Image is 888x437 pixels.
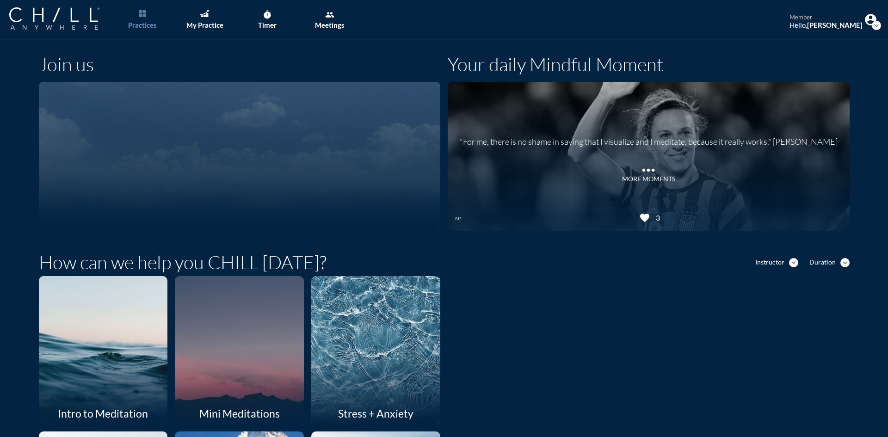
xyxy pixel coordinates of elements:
div: Hello, [789,21,863,29]
h1: Join us [39,53,94,75]
div: 3 [653,213,660,222]
i: more_horiz [639,161,658,175]
div: MORE MOMENTS [622,175,675,183]
div: Intro to Meditation [39,403,168,424]
img: Profile icon [865,14,876,25]
i: timer [263,10,272,19]
h1: How can we help you CHILL [DATE]? [39,251,327,273]
img: Graph [200,10,209,17]
i: group [325,10,334,19]
div: Duration [809,259,836,266]
div: "For me, there is no shame in saying that I visualize and I meditate, because it really works." [... [460,130,838,147]
i: expand_more [789,258,798,267]
div: AP [455,215,461,221]
h1: Your daily Mindful Moment [448,53,663,75]
img: List [139,10,146,17]
i: expand_more [840,258,850,267]
img: Company Logo [9,7,99,30]
div: Practices [128,21,157,29]
div: Instructor [755,259,784,266]
div: Stress + Anxiety [311,403,440,424]
a: Company Logo [9,7,118,31]
div: Meetings [315,21,345,29]
div: Timer [258,21,277,29]
strong: [PERSON_NAME] [807,21,863,29]
i: expand_more [872,21,881,30]
i: favorite [639,212,650,223]
div: My Practice [186,21,223,29]
div: member [789,14,863,21]
div: Mini Meditations [175,403,304,424]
